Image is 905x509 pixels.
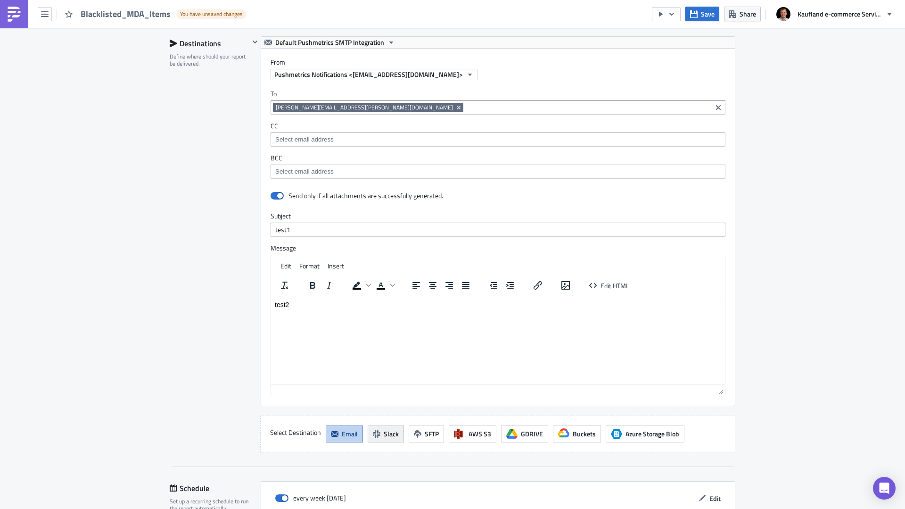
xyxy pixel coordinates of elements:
button: Default Pushmetrics SMTP Integration [261,37,398,48]
label: From [271,58,735,67]
button: Align left [408,279,424,292]
span: Pushmetrics Notifications <[EMAIL_ADDRESS][DOMAIN_NAME]> [274,69,463,79]
span: GDRIVE [521,429,543,439]
div: Resize [715,384,725,396]
span: Edit [709,493,721,503]
button: Bold [304,279,321,292]
span: [PERSON_NAME][EMAIL_ADDRESS][PERSON_NAME][DOMAIN_NAME] [276,104,453,111]
button: Azure Storage BlobAzure Storage Blob [606,426,684,442]
button: Insert/edit image [558,279,574,292]
button: Clear selected items [713,102,724,113]
button: SFTP [409,426,444,442]
div: Background color [349,279,372,292]
label: To [271,90,725,98]
span: SFTP [425,429,439,439]
button: Justify [458,279,474,292]
img: PushMetrics [7,7,22,22]
button: AWS S3 [449,426,496,442]
button: Buckets [553,426,601,442]
button: Italic [321,279,337,292]
label: Message [271,244,725,252]
span: Email [342,429,358,439]
div: Text color [373,279,396,292]
input: Select em ail add ress [273,135,722,144]
label: Subject [271,212,725,220]
button: Edit HTML [585,279,633,292]
button: Increase indent [502,279,518,292]
div: Send only if all attachments are successfully generated. [288,192,443,200]
div: Open Intercom Messenger [873,477,896,500]
button: GDRIVE [501,426,548,442]
span: Buckets [573,429,596,439]
div: every week [DATE] [275,491,346,505]
button: Decrease indent [485,279,502,292]
span: Edit [280,261,291,271]
button: Save [685,7,719,21]
div: Destinations [170,36,249,50]
span: Edit HTML [601,280,629,290]
span: Share [740,9,756,19]
span: Azure Storage Blob [611,428,622,440]
button: Slack [368,426,404,442]
button: Align center [425,279,441,292]
iframe: Rich Text Area [271,297,725,384]
label: Select Destination [270,426,321,440]
span: Save [701,9,715,19]
button: Edit [694,491,725,506]
button: Share [724,7,761,21]
span: Slack [384,429,399,439]
img: Avatar [775,6,791,22]
div: Schedule [170,481,261,495]
button: Clear formatting [277,279,293,292]
span: Blacklisted_MDA_Items [81,8,172,19]
input: Select em ail add ress [273,167,722,176]
label: CC [271,122,725,130]
label: BCC [271,154,725,162]
span: Azure Storage Blob [625,429,679,439]
div: Define where should your report be delivered. [170,53,249,67]
button: Align right [441,279,457,292]
button: Email [326,426,363,442]
span: Insert [328,261,344,271]
button: Insert/edit link [530,279,546,292]
button: Hide content [249,36,261,48]
span: You have unsaved changes [180,10,243,18]
span: Kaufland e-commerce Services GmbH & Co. KG [798,9,882,19]
span: Format [299,261,320,271]
span: AWS S3 [469,429,491,439]
span: Default Pushmetrics SMTP Integration [275,37,384,48]
button: Remove Tag [455,103,463,112]
button: Pushmetrics Notifications <[EMAIL_ADDRESS][DOMAIN_NAME]> [271,69,477,80]
button: Kaufland e-commerce Services GmbH & Co. KG [771,4,898,25]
